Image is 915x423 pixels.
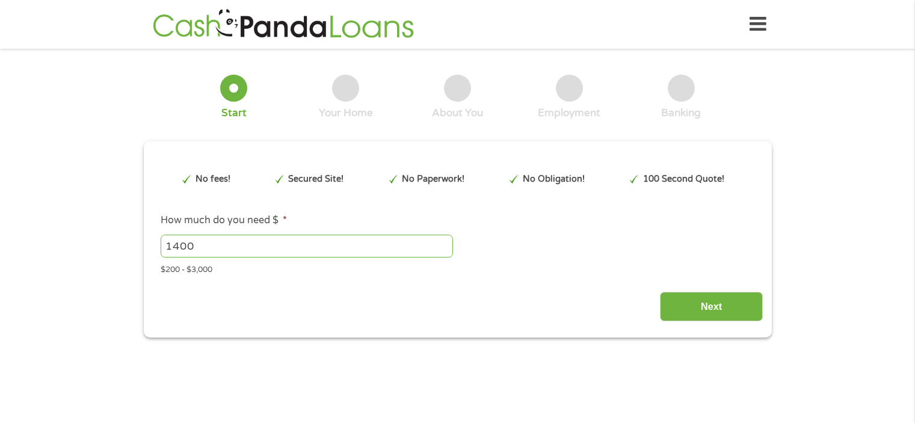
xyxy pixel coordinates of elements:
p: 100 Second Quote! [643,173,724,186]
p: No Paperwork! [402,173,464,186]
input: Next [660,292,763,321]
div: Start [221,107,247,120]
p: Secured Site! [288,173,344,186]
div: About You [432,107,483,120]
label: How much do you need $ [161,214,287,227]
div: Employment [538,107,600,120]
div: Banking [661,107,701,120]
div: Your Home [319,107,373,120]
div: $200 - $3,000 [161,260,754,276]
p: No fees! [196,173,230,186]
img: GetLoanNow Logo [149,7,417,42]
p: No Obligation! [523,173,585,186]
